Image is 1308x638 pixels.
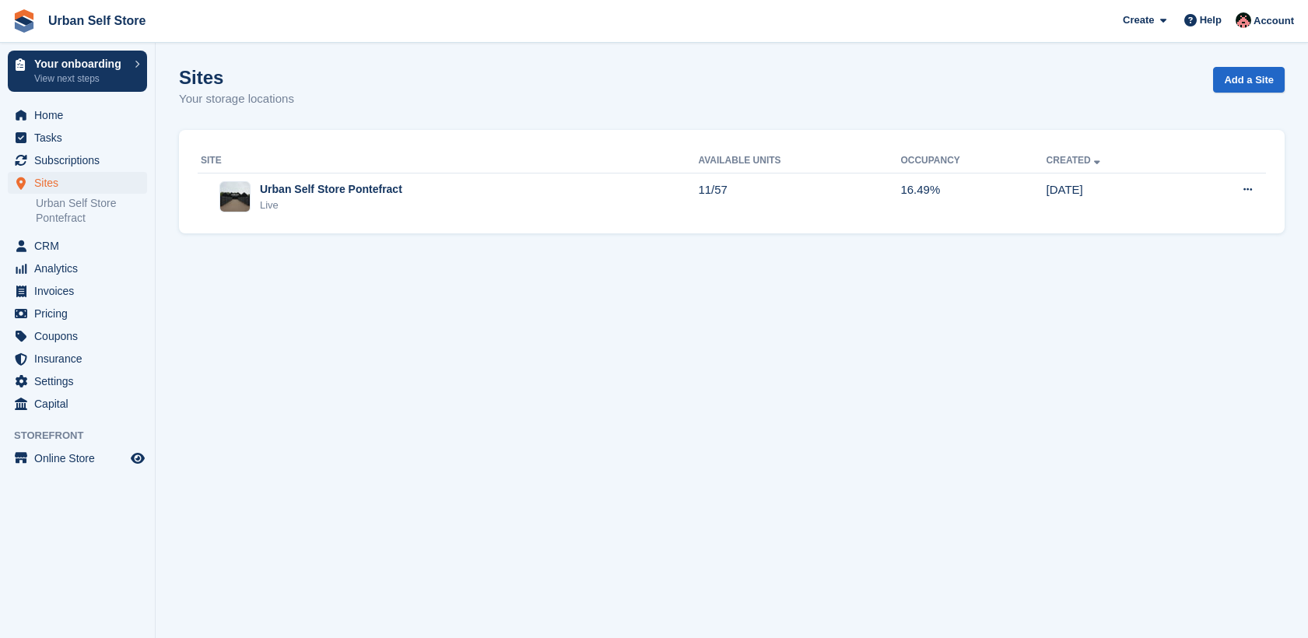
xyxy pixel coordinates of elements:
td: 16.49% [900,173,1046,221]
img: Josh Marshall [1236,12,1251,28]
span: Pricing [34,303,128,324]
a: menu [8,393,147,415]
span: Invoices [34,280,128,302]
th: Available Units [698,149,900,174]
span: Account [1254,13,1294,29]
a: Urban Self Store Pontefract [36,196,147,226]
a: menu [8,348,147,370]
a: Your onboarding View next steps [8,51,147,92]
th: Occupancy [900,149,1046,174]
a: Preview store [128,449,147,468]
img: stora-icon-8386f47178a22dfd0bd8f6a31ec36ba5ce8667c1dd55bd0f319d3a0aa187defe.svg [12,9,36,33]
a: menu [8,104,147,126]
a: menu [8,258,147,279]
span: Home [34,104,128,126]
a: menu [8,172,147,194]
h1: Sites [179,67,294,88]
a: menu [8,325,147,347]
div: Urban Self Store Pontefract [260,181,402,198]
a: menu [8,149,147,171]
span: Insurance [34,348,128,370]
a: Created [1047,155,1103,166]
span: Analytics [34,258,128,279]
span: Sites [34,172,128,194]
span: Online Store [34,447,128,469]
a: menu [8,370,147,392]
p: Your onboarding [34,58,127,69]
a: Add a Site [1213,67,1285,93]
img: Image of Urban Self Store Pontefract site [220,182,250,212]
td: 11/57 [698,173,900,221]
td: [DATE] [1047,173,1186,221]
span: Capital [34,393,128,415]
a: menu [8,303,147,324]
th: Site [198,149,698,174]
span: CRM [34,235,128,257]
span: Tasks [34,127,128,149]
span: Create [1123,12,1154,28]
a: menu [8,127,147,149]
span: Subscriptions [34,149,128,171]
p: View next steps [34,72,127,86]
p: Your storage locations [179,90,294,108]
span: Storefront [14,428,155,443]
a: menu [8,280,147,302]
a: menu [8,447,147,469]
a: menu [8,235,147,257]
span: Settings [34,370,128,392]
a: Urban Self Store [42,8,152,33]
span: Coupons [34,325,128,347]
div: Live [260,198,402,213]
span: Help [1200,12,1222,28]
